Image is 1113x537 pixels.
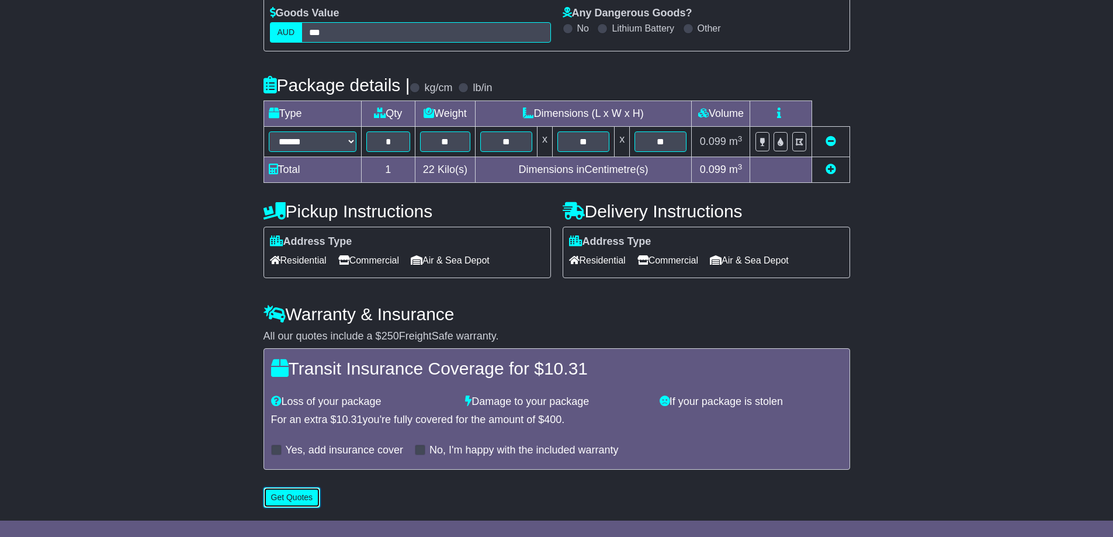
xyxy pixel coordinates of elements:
td: 1 [361,157,415,183]
span: m [729,136,743,147]
label: Yes, add insurance cover [286,444,403,457]
span: Air & Sea Depot [710,251,789,269]
td: x [537,127,552,157]
label: Address Type [270,235,352,248]
span: 400 [544,414,561,425]
label: Address Type [569,235,651,248]
span: Residential [569,251,626,269]
label: Goods Value [270,7,339,20]
span: 10.31 [544,359,588,378]
span: Commercial [637,251,698,269]
div: For an extra $ you're fully covered for the amount of $ . [271,414,842,427]
h4: Transit Insurance Coverage for $ [271,359,842,378]
a: Remove this item [826,136,836,147]
div: If your package is stolen [654,396,848,408]
label: Other [698,23,721,34]
span: 250 [382,330,399,342]
sup: 3 [738,134,743,143]
div: All our quotes include a $ FreightSafe warranty. [263,330,850,343]
label: Lithium Battery [612,23,674,34]
label: AUD [270,22,303,43]
span: 10.31 [337,414,363,425]
label: No [577,23,589,34]
label: Any Dangerous Goods? [563,7,692,20]
h4: Warranty & Insurance [263,304,850,324]
td: Volume [692,101,750,127]
td: Dimensions (L x W x H) [475,101,692,127]
td: x [615,127,630,157]
span: Residential [270,251,327,269]
button: Get Quotes [263,487,321,508]
td: Weight [415,101,476,127]
td: Type [263,101,361,127]
label: kg/cm [424,82,452,95]
td: Qty [361,101,415,127]
td: Kilo(s) [415,157,476,183]
span: 0.099 [700,136,726,147]
h4: Package details | [263,75,410,95]
span: m [729,164,743,175]
sup: 3 [738,162,743,171]
a: Add new item [826,164,836,175]
span: 22 [423,164,435,175]
label: lb/in [473,82,492,95]
label: No, I'm happy with the included warranty [429,444,619,457]
h4: Delivery Instructions [563,202,850,221]
div: Loss of your package [265,396,460,408]
span: Air & Sea Depot [411,251,490,269]
div: Damage to your package [459,396,654,408]
span: Commercial [338,251,399,269]
h4: Pickup Instructions [263,202,551,221]
td: Total [263,157,361,183]
td: Dimensions in Centimetre(s) [475,157,692,183]
span: 0.099 [700,164,726,175]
